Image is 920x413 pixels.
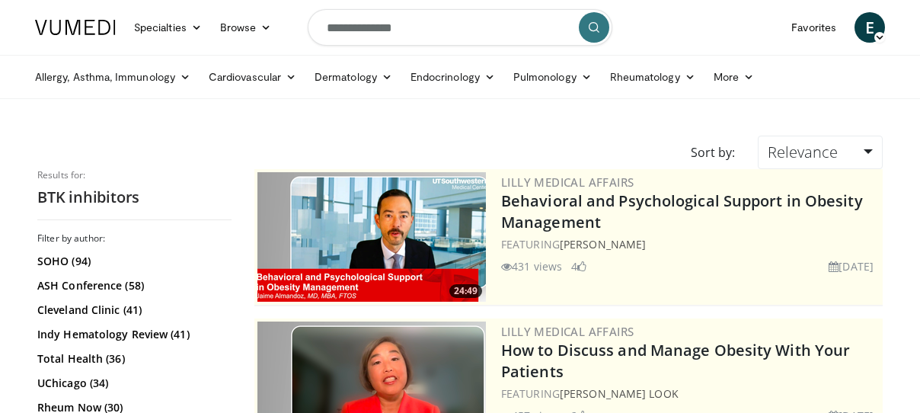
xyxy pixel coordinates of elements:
[35,20,116,35] img: VuMedi Logo
[571,258,586,274] li: 4
[37,278,228,293] a: ASH Conference (58)
[37,327,228,342] a: Indy Hematology Review (41)
[704,62,763,92] a: More
[501,340,850,382] a: How to Discuss and Manage Obesity With Your Patients
[504,62,601,92] a: Pulmonology
[560,386,679,401] a: [PERSON_NAME] Look
[855,12,885,43] a: E
[449,284,482,298] span: 24:49
[758,136,883,169] a: Relevance
[501,190,863,232] a: Behavioral and Psychological Support in Obesity Management
[37,232,232,245] h3: Filter by author:
[501,386,880,402] div: FEATURING
[125,12,211,43] a: Specialties
[679,136,746,169] div: Sort by:
[257,172,486,302] a: 24:49
[257,172,486,302] img: ba3304f6-7838-4e41-9c0f-2e31ebde6754.png.300x170_q85_crop-smart_upscale.png
[211,12,281,43] a: Browse
[560,237,646,251] a: [PERSON_NAME]
[782,12,845,43] a: Favorites
[501,324,634,339] a: Lilly Medical Affairs
[305,62,401,92] a: Dermatology
[26,62,200,92] a: Allergy, Asthma, Immunology
[37,187,232,207] h2: BTK inhibitors
[200,62,305,92] a: Cardiovascular
[768,142,838,162] span: Relevance
[37,254,228,269] a: SOHO (94)
[37,351,228,367] a: Total Health (36)
[501,258,562,274] li: 431 views
[601,62,704,92] a: Rheumatology
[37,169,232,181] p: Results for:
[37,303,228,318] a: Cleveland Clinic (41)
[501,236,880,252] div: FEATURING
[501,174,634,190] a: Lilly Medical Affairs
[37,376,228,391] a: UChicago (34)
[829,258,874,274] li: [DATE]
[308,9,612,46] input: Search topics, interventions
[401,62,504,92] a: Endocrinology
